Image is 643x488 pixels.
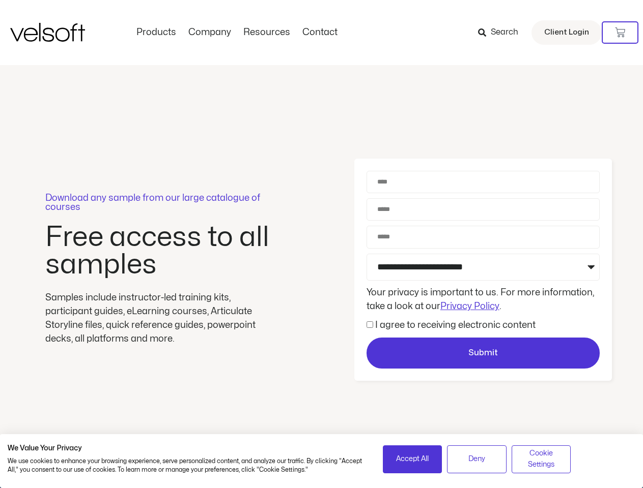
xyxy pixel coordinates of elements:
a: ResourcesMenu Toggle [237,27,296,38]
img: Velsoft Training Materials [10,23,85,42]
a: Search [478,24,525,41]
a: ContactMenu Toggle [296,27,344,38]
p: We use cookies to enhance your browsing experience, serve personalized content, and analyze our t... [8,457,368,474]
h2: We Value Your Privacy [8,444,368,453]
span: Search [491,26,518,39]
label: I agree to receiving electronic content [375,321,536,329]
button: Submit [367,338,600,369]
h2: Free access to all samples [45,224,274,279]
a: Client Login [532,20,602,45]
span: Deny [468,453,485,465]
div: Samples include instructor-led training kits, participant guides, eLearning courses, Articulate S... [45,291,274,346]
p: Download any sample from our large catalogue of courses [45,194,274,212]
span: Cookie Settings [518,448,565,471]
span: Submit [468,347,498,360]
a: CompanyMenu Toggle [182,27,237,38]
span: Client Login [544,26,589,39]
button: Adjust cookie preferences [512,445,571,473]
a: ProductsMenu Toggle [130,27,182,38]
span: Accept All [396,453,429,465]
button: Accept all cookies [383,445,442,473]
a: Privacy Policy [440,302,499,311]
button: Deny all cookies [447,445,507,473]
nav: Menu [130,27,344,38]
div: Your privacy is important to us. For more information, take a look at our . [364,286,602,313]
